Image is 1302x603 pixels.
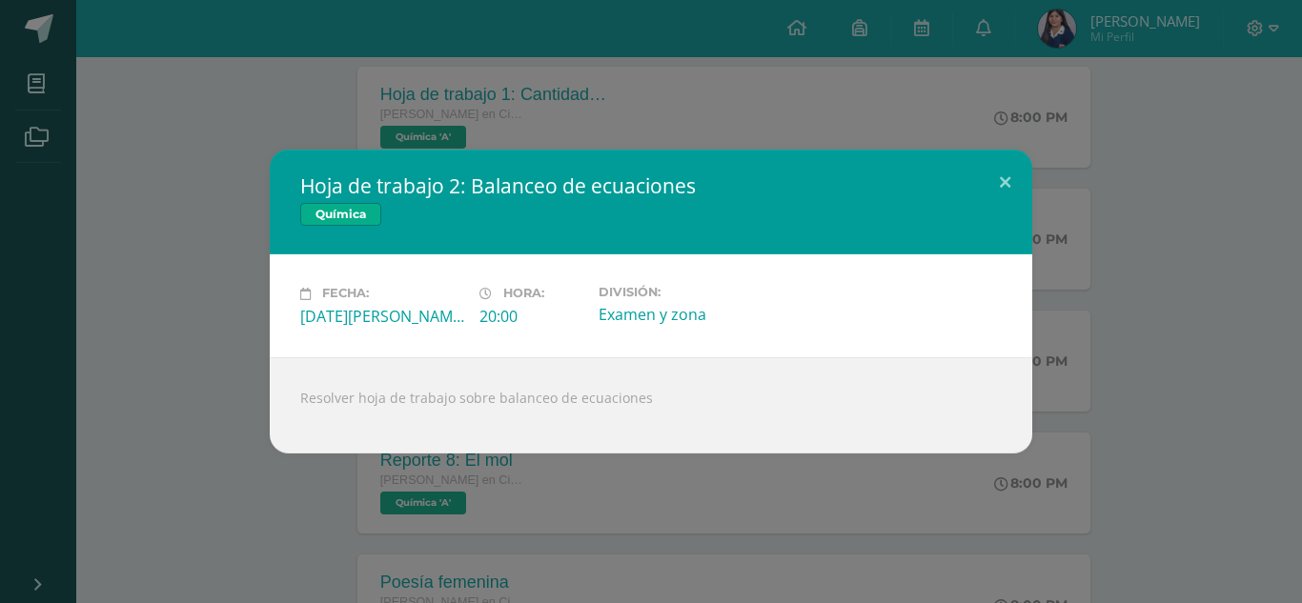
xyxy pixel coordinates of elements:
span: Fecha: [322,287,369,301]
div: Examen y zona [599,304,763,325]
span: Química [300,203,381,226]
div: [DATE][PERSON_NAME] [300,306,464,327]
div: Resolver hoja de trabajo sobre balanceo de ecuaciones [270,357,1032,453]
span: Hora: [503,287,544,301]
h2: Hoja de trabajo 2: Balanceo de ecuaciones [300,172,1002,199]
label: División: [599,285,763,299]
button: Close (Esc) [978,150,1032,214]
div: 20:00 [479,306,583,327]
